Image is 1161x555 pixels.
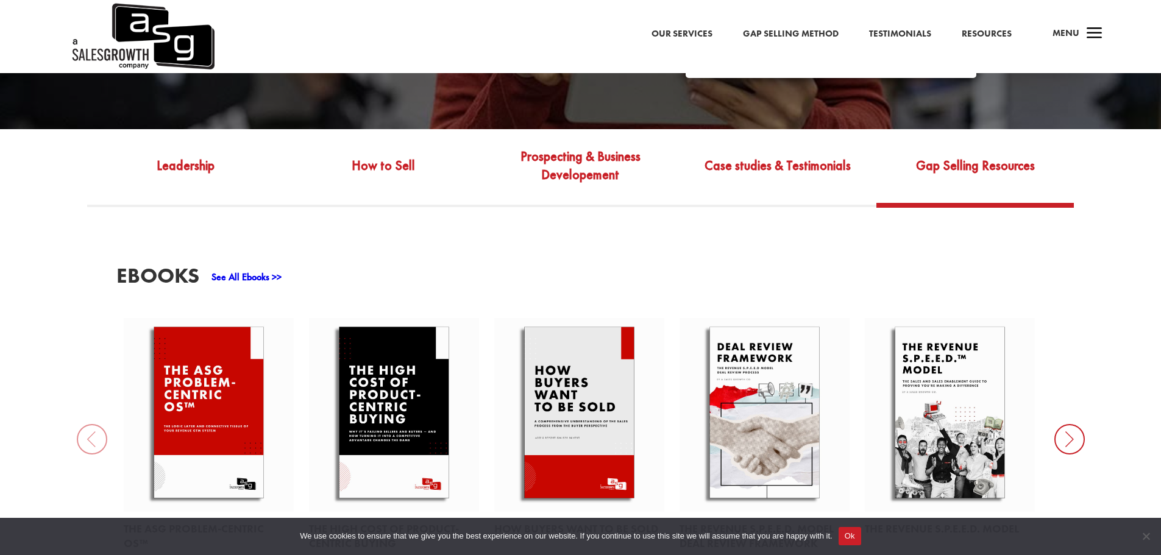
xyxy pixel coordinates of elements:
a: Leadership [87,146,285,203]
a: See All Ebooks >> [211,270,282,283]
a: How to Sell [285,146,482,203]
a: Gap Selling Resources [876,146,1074,203]
span: We use cookies to ensure that we give you the best experience on our website. If you continue to ... [300,530,832,542]
span: Menu [1053,27,1079,39]
button: Ok [839,527,861,545]
h3: EBooks [116,265,199,292]
span: a [1082,22,1107,46]
a: Case studies & Testimonials [679,146,876,203]
span: No [1140,530,1152,542]
a: Resources [962,26,1012,42]
a: Testimonials [869,26,931,42]
a: Prospecting & Business Developement [482,146,680,203]
a: Gap Selling Method [743,26,839,42]
a: Our Services [652,26,712,42]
